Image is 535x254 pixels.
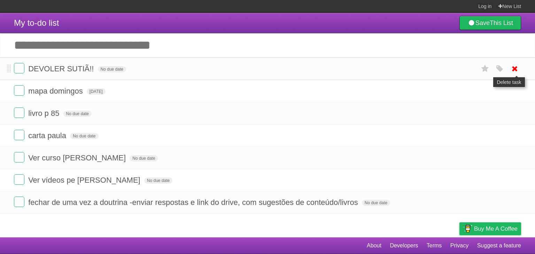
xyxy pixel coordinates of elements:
label: Done [14,197,24,207]
a: About [367,239,381,252]
span: No due date [362,200,390,206]
label: Star task [479,63,492,74]
span: My to-do list [14,18,59,27]
span: No due date [144,177,172,184]
label: Done [14,108,24,118]
span: Buy me a coffee [474,223,518,235]
a: Buy me a coffee [459,222,521,235]
span: DEVOLER SUTIÃ!! [28,64,95,73]
span: Ver curso [PERSON_NAME] [28,153,127,162]
span: livro p 85 [28,109,61,118]
span: No due date [98,66,126,72]
a: Terms [427,239,442,252]
span: No due date [63,111,92,117]
span: Ver vídeos pe [PERSON_NAME] [28,176,142,184]
label: Done [14,130,24,140]
span: mapa domingos [28,87,85,95]
label: Done [14,63,24,73]
img: Buy me a coffee [463,223,472,235]
a: Privacy [450,239,468,252]
a: Developers [390,239,418,252]
span: carta paula [28,131,68,140]
label: Done [14,152,24,162]
span: fechar de uma vez a doutrina -enviar respostas e link do drive, com sugestões de conteúdo/livros [28,198,360,207]
a: SaveThis List [459,16,521,30]
label: Done [14,174,24,185]
b: This List [490,19,513,26]
span: No due date [130,155,158,161]
a: Suggest a feature [477,239,521,252]
span: No due date [70,133,98,139]
label: Done [14,85,24,96]
span: [DATE] [87,88,106,95]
